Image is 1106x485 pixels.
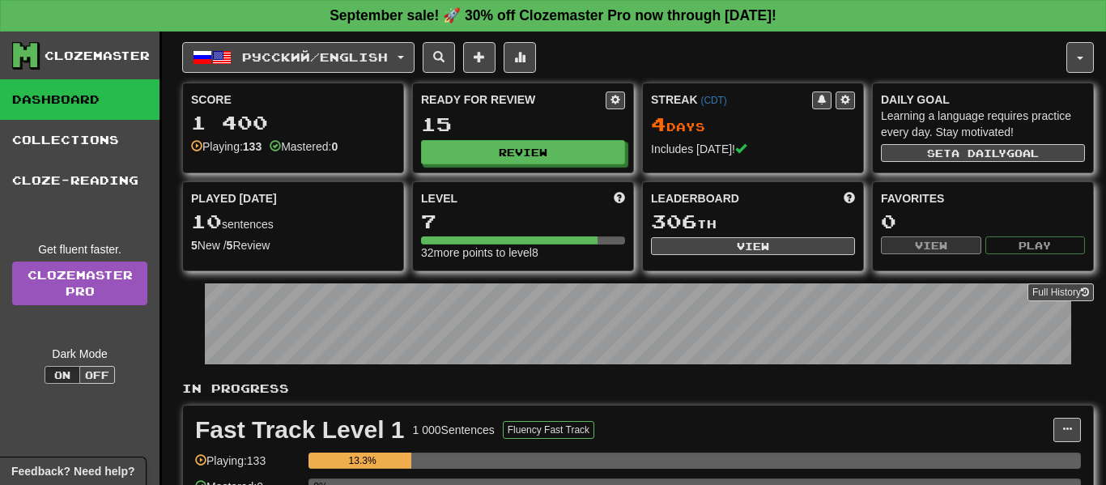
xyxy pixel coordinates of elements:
button: Full History [1027,283,1094,301]
button: Off [79,366,115,384]
div: Get fluent faster. [12,241,147,257]
div: Dark Mode [12,346,147,362]
button: View [881,236,981,254]
span: 4 [651,113,666,135]
a: ClozemasterPro [12,262,147,305]
button: Review [421,140,625,164]
div: Daily Goal [881,91,1085,108]
div: 1 400 [191,113,395,133]
div: 15 [421,114,625,134]
div: Favorites [881,190,1085,206]
div: Playing: [191,138,262,155]
span: Level [421,190,457,206]
div: Includes [DATE]! [651,141,855,157]
button: More stats [504,42,536,73]
button: Play [985,236,1086,254]
div: Playing: 133 [195,453,300,479]
span: Leaderboard [651,190,739,206]
strong: September sale! 🚀 30% off Clozemaster Pro now through [DATE]! [330,7,776,23]
div: Mastered: [270,138,338,155]
button: On [45,366,80,384]
button: Русский/English [182,42,415,73]
strong: 5 [227,239,233,252]
div: 1 000 Sentences [413,422,495,438]
span: Score more points to level up [614,190,625,206]
span: a daily [951,147,1006,159]
div: Learning a language requires practice every day. Stay motivated! [881,108,1085,140]
strong: 5 [191,239,198,252]
div: Score [191,91,395,108]
span: Open feedback widget [11,463,134,479]
span: This week in points, UTC [844,190,855,206]
button: Seta dailygoal [881,144,1085,162]
div: Streak [651,91,812,108]
div: 13.3% [313,453,411,469]
div: 0 [881,211,1085,232]
span: 306 [651,210,697,232]
span: 10 [191,210,222,232]
div: sentences [191,211,395,232]
span: Played [DATE] [191,190,277,206]
div: New / Review [191,237,395,253]
div: Day s [651,114,855,135]
div: Clozemaster [45,48,150,64]
div: Fast Track Level 1 [195,418,405,442]
div: 32 more points to level 8 [421,245,625,261]
div: 7 [421,211,625,232]
strong: 133 [243,140,262,153]
button: Fluency Fast Track [503,421,594,439]
button: View [651,237,855,255]
button: Add sentence to collection [463,42,496,73]
button: Search sentences [423,42,455,73]
div: Ready for Review [421,91,606,108]
p: In Progress [182,381,1094,397]
a: (CDT) [700,95,726,106]
div: th [651,211,855,232]
span: Русский / English [242,50,388,64]
strong: 0 [331,140,338,153]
